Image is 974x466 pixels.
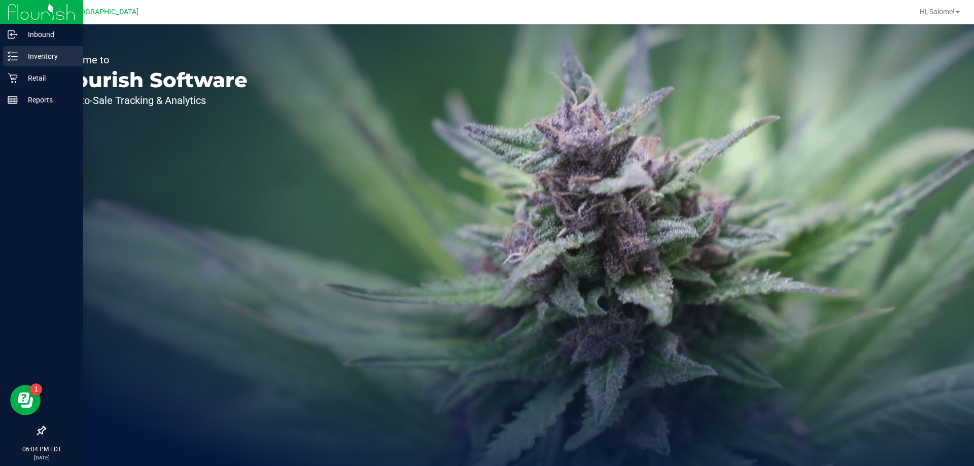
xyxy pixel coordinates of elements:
[8,51,18,61] inline-svg: Inventory
[30,383,42,396] iframe: Resource center unread badge
[8,73,18,83] inline-svg: Retail
[55,70,248,90] p: Flourish Software
[18,28,79,41] p: Inbound
[69,8,138,16] span: [GEOGRAPHIC_DATA]
[920,8,955,16] span: Hi, Salome!
[18,72,79,84] p: Retail
[18,94,79,106] p: Reports
[8,95,18,105] inline-svg: Reports
[5,454,79,461] p: [DATE]
[10,385,41,415] iframe: Resource center
[8,29,18,40] inline-svg: Inbound
[18,50,79,62] p: Inventory
[55,55,248,65] p: Welcome to
[55,95,248,105] p: Seed-to-Sale Tracking & Analytics
[5,445,79,454] p: 06:04 PM EDT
